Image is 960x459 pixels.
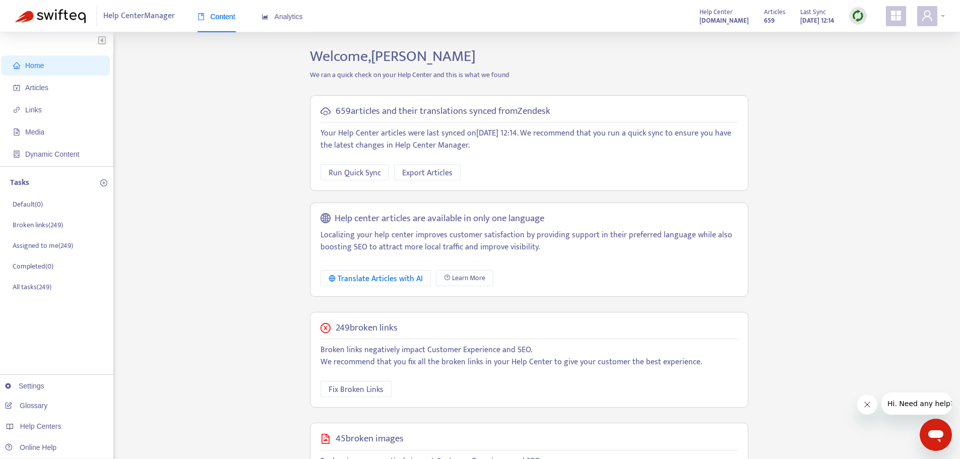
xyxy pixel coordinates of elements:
[329,383,383,396] span: Fix Broken Links
[394,164,461,180] button: Export Articles
[335,213,544,225] h5: Help center articles are available in only one language
[262,13,269,20] span: area-chart
[699,7,733,18] span: Help Center
[881,392,952,415] iframe: Message from company
[800,15,834,26] strong: [DATE] 12:14
[321,434,331,444] span: file-image
[321,164,389,180] button: Run Quick Sync
[103,7,175,26] span: Help Center Manager
[310,44,476,69] span: Welcome, [PERSON_NAME]
[921,10,933,22] span: user
[13,151,20,158] span: container
[321,381,392,397] button: Fix Broken Links
[13,220,63,230] p: Broken links ( 249 )
[857,395,877,415] iframe: Close message
[5,382,44,390] a: Settings
[262,13,303,21] span: Analytics
[20,422,61,430] span: Help Centers
[321,229,738,253] p: Localizing your help center improves customer satisfaction by providing support in their preferre...
[13,84,20,91] span: account-book
[10,177,29,189] p: Tasks
[436,270,493,286] a: Learn More
[920,419,952,451] iframe: Button to launch messaging window
[321,106,331,116] span: cloud-sync
[25,128,44,136] span: Media
[13,240,73,251] p: Assigned to me ( 249 )
[5,443,56,451] a: Online Help
[336,433,404,445] h5: 45 broken images
[699,15,749,26] a: [DOMAIN_NAME]
[329,167,381,179] span: Run Quick Sync
[13,62,20,69] span: home
[13,128,20,136] span: file-image
[25,61,44,70] span: Home
[13,199,43,210] p: Default ( 0 )
[764,15,775,26] strong: 659
[13,261,53,272] p: Completed ( 0 )
[800,7,826,18] span: Last Sync
[5,402,47,410] a: Glossary
[25,150,79,158] span: Dynamic Content
[321,127,738,152] p: Your Help Center articles were last synced on [DATE] 12:14 . We recommend that you run a quick sy...
[6,7,73,15] span: Hi. Need any help?
[13,282,51,292] p: All tasks ( 249 )
[198,13,235,21] span: Content
[25,106,42,114] span: Links
[336,106,550,117] h5: 659 articles and their translations synced from Zendesk
[890,10,902,22] span: appstore
[15,9,86,23] img: Swifteq
[336,322,398,334] h5: 249 broken links
[321,213,331,225] span: global
[321,344,738,368] p: Broken links negatively impact Customer Experience and SEO. We recommend that you fix all the bro...
[321,270,431,286] button: Translate Articles with AI
[764,7,785,18] span: Articles
[198,13,205,20] span: book
[321,323,331,333] span: close-circle
[329,273,423,285] div: Translate Articles with AI
[302,70,756,80] p: We ran a quick check on your Help Center and this is what we found
[25,84,48,92] span: Articles
[402,167,453,179] span: Export Articles
[452,273,485,284] span: Learn More
[852,10,864,22] img: sync.dc5367851b00ba804db3.png
[100,179,107,186] span: plus-circle
[13,106,20,113] span: link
